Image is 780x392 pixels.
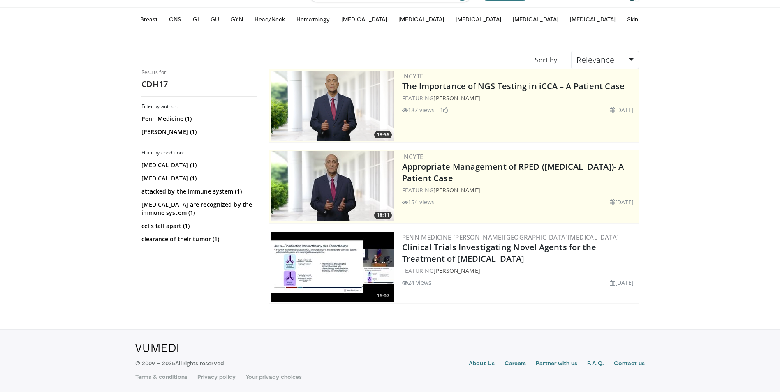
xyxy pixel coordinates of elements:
[393,11,449,28] button: [MEDICAL_DATA]
[565,11,620,28] button: [MEDICAL_DATA]
[402,266,637,275] div: FEATURING
[622,11,643,28] button: Skin
[135,344,178,352] img: VuMedi Logo
[433,267,480,274] a: [PERSON_NAME]
[571,51,639,69] a: Relevance
[188,11,204,28] button: GI
[141,128,255,136] a: [PERSON_NAME] (1)
[250,11,290,28] button: Head/Neck
[141,69,257,76] p: Results for:
[141,222,255,230] a: cells fall apart (1)
[402,242,597,264] a: Clinical Trials Investigating Novel Agents for the Treatment of [MEDICAL_DATA]
[402,186,637,194] div: FEATURING
[271,151,394,221] img: dfb61434-267d-484a-acce-b5dc2d5ee040.300x170_q85_crop-smart_upscale.jpg
[440,106,448,114] li: 1
[141,187,255,196] a: attacked by the immune system (1)
[402,161,624,184] a: Appropriate Management of RPED ([MEDICAL_DATA])- A Patient Case
[576,54,614,65] span: Relevance
[374,292,392,300] span: 16:07
[402,106,435,114] li: 187 views
[271,151,394,221] a: 18:11
[141,201,255,217] a: [MEDICAL_DATA] are recognized by the immune system (1)
[402,72,424,80] a: Incyte
[610,198,634,206] li: [DATE]
[135,11,162,28] button: Breast
[245,373,302,381] a: Your privacy choices
[336,11,392,28] button: [MEDICAL_DATA]
[402,81,625,92] a: The Importance of NGS Testing in iCCA – A Patient Case
[433,186,480,194] a: [PERSON_NAME]
[529,51,565,69] div: Sort by:
[433,94,480,102] a: [PERSON_NAME]
[141,161,255,169] a: [MEDICAL_DATA] (1)
[610,278,634,287] li: [DATE]
[135,373,187,381] a: Terms & conditions
[610,106,634,114] li: [DATE]
[469,359,495,369] a: About Us
[141,150,257,156] h3: Filter by condition:
[402,152,424,161] a: Incyte
[206,11,224,28] button: GU
[374,212,392,219] span: 18:11
[135,359,224,367] p: © 2009 – 2025
[141,235,255,243] a: clearance of their tumor (1)
[402,278,432,287] li: 24 views
[374,131,392,138] span: 18:56
[402,233,619,241] a: Penn Medicine [PERSON_NAME][GEOGRAPHIC_DATA][MEDICAL_DATA]
[271,71,394,141] a: 18:56
[141,103,257,110] h3: Filter by author:
[197,373,236,381] a: Privacy policy
[402,198,435,206] li: 154 views
[536,359,577,369] a: Partner with us
[451,11,506,28] button: [MEDICAL_DATA]
[141,115,255,123] a: Penn Medicine (1)
[508,11,563,28] button: [MEDICAL_DATA]
[402,94,637,102] div: FEATURING
[292,11,335,28] button: Hematology
[614,359,645,369] a: Contact us
[587,359,604,369] a: F.A.Q.
[505,359,526,369] a: Careers
[175,360,223,367] span: All rights reserved
[226,11,248,28] button: GYN
[164,11,186,28] button: CNS
[271,232,394,302] a: 16:07
[271,71,394,141] img: 6827cc40-db74-4ebb-97c5-13e529cfd6fb.png.300x170_q85_crop-smart_upscale.png
[271,232,394,302] img: d5529a71-92c5-44de-89e5-9069243ea368.300x170_q85_crop-smart_upscale.jpg
[141,79,257,90] h2: CDH17
[141,174,255,182] a: [MEDICAL_DATA] (1)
